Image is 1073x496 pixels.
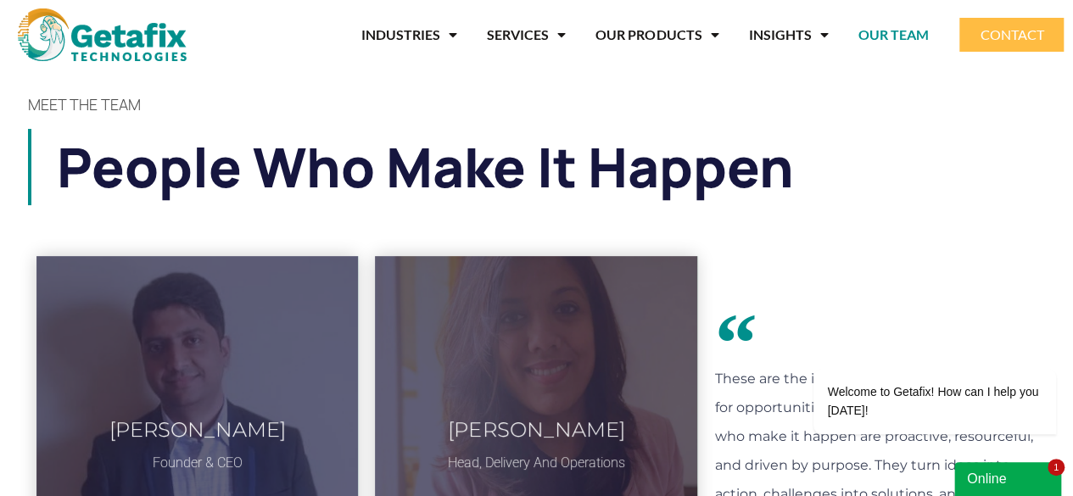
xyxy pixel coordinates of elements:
a: SERVICES [487,15,566,54]
h1: People who make it happen [57,129,1046,205]
a: CONTACT [959,18,1064,52]
iframe: chat widget [759,215,1065,454]
img: web and mobile application development company [18,8,187,61]
span: CONTACT [980,28,1043,42]
a: OUR TEAM [858,15,928,54]
a: OUR PRODUCTS [595,15,718,54]
a: INSIGHTS [748,15,828,54]
h4: MEET THE TEAM [28,97,1046,112]
a: INDUSTRIES [361,15,457,54]
nav: Menu [212,15,928,54]
iframe: chat widget [954,459,1065,496]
